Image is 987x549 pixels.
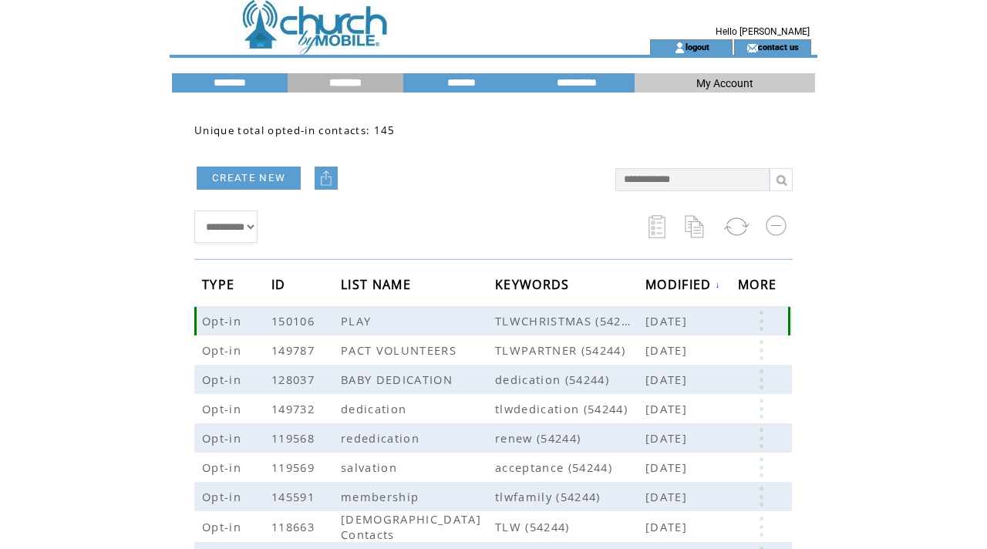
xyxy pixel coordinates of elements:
img: account_icon.gif [674,42,686,54]
span: dedication (54244) [495,372,645,387]
span: TLW (54244) [495,519,645,534]
span: TLWCHRISTMAS (54244) [495,313,645,328]
span: BABY DEDICATION [341,372,456,387]
span: [DATE] [645,430,691,446]
span: 119568 [271,430,318,446]
a: ID [271,279,290,288]
span: 119569 [271,460,318,475]
span: LIST NAME [341,272,415,301]
span: TLWPARTNER (54244) [495,342,645,358]
span: 128037 [271,372,318,387]
span: renew (54244) [495,430,645,446]
span: Opt-in [202,401,245,416]
a: MODIFIED↓ [645,280,721,289]
span: 145591 [271,489,318,504]
span: [DATE] [645,372,691,387]
a: KEYWORDS [495,279,574,288]
span: Opt-in [202,460,245,475]
span: [DATE] [645,342,691,358]
span: Opt-in [202,430,245,446]
span: membership [341,489,423,504]
span: Hello [PERSON_NAME] [716,26,810,37]
span: PACT VOLUNTEERS [341,342,460,358]
span: 118663 [271,519,318,534]
span: [DEMOGRAPHIC_DATA] Contacts [341,511,481,542]
span: 149732 [271,401,318,416]
span: salvation [341,460,401,475]
span: ID [271,272,290,301]
a: LIST NAME [341,279,415,288]
span: dedication [341,401,410,416]
span: KEYWORDS [495,272,574,301]
a: TYPE [202,279,238,288]
span: MODIFIED [645,272,716,301]
span: Opt-in [202,489,245,504]
span: [DATE] [645,401,691,416]
span: [DATE] [645,313,691,328]
span: My Account [696,77,753,89]
span: 149787 [271,342,318,358]
img: contact_us_icon.gif [746,42,758,54]
span: TYPE [202,272,238,301]
span: tlwfamily (54244) [495,489,645,504]
span: MORE [738,272,780,301]
span: [DATE] [645,519,691,534]
span: [DATE] [645,489,691,504]
span: Opt-in [202,313,245,328]
span: PLAY [341,313,375,328]
span: Opt-in [202,519,245,534]
span: Opt-in [202,342,245,358]
span: rededication [341,430,423,446]
a: CREATE NEW [197,167,301,190]
span: 150106 [271,313,318,328]
img: upload.png [318,170,334,186]
a: contact us [758,42,799,52]
span: tlwdedication (54244) [495,401,645,416]
span: [DATE] [645,460,691,475]
a: logout [686,42,709,52]
span: Unique total opted-in contacts: 145 [194,123,396,137]
span: acceptance (54244) [495,460,645,475]
span: Opt-in [202,372,245,387]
